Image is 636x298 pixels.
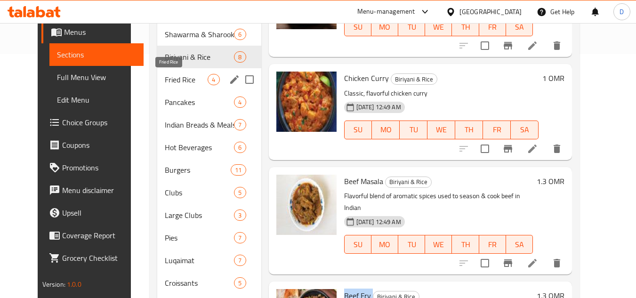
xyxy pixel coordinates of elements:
[157,159,261,181] div: Burgers11
[157,113,261,136] div: Indian Breads & Meals7
[234,279,245,288] span: 5
[157,91,261,113] div: Pancakes4
[372,121,400,139] button: MO
[234,51,246,63] div: items
[515,123,535,137] span: SA
[157,272,261,294] div: Croissants5
[157,226,261,249] div: Pies7
[506,17,533,36] button: SA
[234,188,245,197] span: 5
[506,235,533,254] button: SA
[497,252,519,274] button: Branch-specific-item
[41,156,144,179] a: Promotions
[49,66,144,89] a: Full Menu View
[41,224,144,247] a: Coverage Report
[344,88,539,99] p: Classic, flavorful chicken curry
[400,121,427,139] button: TU
[276,72,337,132] img: Chicken Curry
[527,258,538,269] a: Edit menu item
[459,7,522,17] div: [GEOGRAPHIC_DATA]
[344,235,371,254] button: SU
[479,17,506,36] button: FR
[41,201,144,224] a: Upsell
[157,46,261,68] div: Biriyani & Rice8
[483,121,511,139] button: FR
[344,71,389,85] span: Chicken Curry
[165,232,234,243] span: Pies
[41,247,144,269] a: Grocery Checklist
[227,72,242,87] button: edit
[537,175,564,188] h6: 1.3 OMR
[402,20,421,34] span: TU
[425,17,452,36] button: WE
[483,238,502,251] span: FR
[357,6,415,17] div: Menu-management
[479,235,506,254] button: FR
[344,174,383,188] span: Beef Masala
[157,249,261,272] div: Luqaimat7
[452,235,479,254] button: TH
[234,187,246,198] div: items
[234,53,245,62] span: 8
[459,123,479,137] span: TH
[497,34,519,57] button: Branch-specific-item
[429,238,448,251] span: WE
[475,139,495,159] span: Select to update
[546,137,568,160] button: delete
[165,187,234,198] span: Clubs
[234,98,245,107] span: 4
[165,277,234,289] span: Croissants
[427,121,455,139] button: WE
[234,277,246,289] div: items
[231,164,246,176] div: items
[546,252,568,274] button: delete
[157,204,261,226] div: Large Clubs3
[41,21,144,43] a: Menus
[391,74,437,85] span: Biriyani & Rice
[527,143,538,154] a: Edit menu item
[62,139,137,151] span: Coupons
[49,43,144,66] a: Sections
[348,238,368,251] span: SU
[348,123,369,137] span: SU
[165,97,234,108] span: Pancakes
[234,255,246,266] div: items
[67,278,81,290] span: 1.0.0
[165,142,234,153] span: Hot Beverages
[398,235,425,254] button: TU
[157,136,261,159] div: Hot Beverages6
[157,181,261,204] div: Clubs5
[41,134,144,156] a: Coupons
[475,253,495,273] span: Select to update
[165,29,234,40] span: Shawarma & Sharook
[276,175,337,235] img: Beef Masala
[62,117,137,128] span: Choice Groups
[425,235,452,254] button: WE
[452,17,479,36] button: TH
[376,123,396,137] span: MO
[62,185,137,196] span: Menu disclaimer
[234,209,246,221] div: items
[157,68,261,91] div: Fried Rice4edit
[62,162,137,173] span: Promotions
[483,20,502,34] span: FR
[455,121,483,139] button: TH
[344,17,371,36] button: SU
[371,235,398,254] button: MO
[234,143,245,152] span: 6
[375,20,394,34] span: MO
[234,30,245,39] span: 6
[57,94,137,105] span: Edit Menu
[475,36,495,56] span: Select to update
[510,238,529,251] span: SA
[456,20,475,34] span: TH
[208,74,219,85] div: items
[527,40,538,51] a: Edit menu item
[403,123,424,137] span: TU
[165,119,234,130] span: Indian Breads & Meals
[57,49,137,60] span: Sections
[375,238,394,251] span: MO
[344,190,533,214] p: Flavorful blend of aromatic spices used to season & cook beef in Indian
[510,20,529,34] span: SA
